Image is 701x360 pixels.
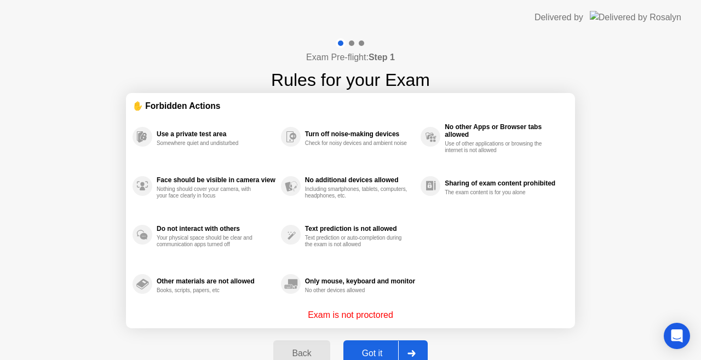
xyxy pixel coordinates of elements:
[535,11,583,24] div: Delivered by
[277,349,326,358] div: Back
[157,225,275,233] div: Do not interact with others
[157,140,260,147] div: Somewhere quiet and undisturbed
[305,225,415,233] div: Text prediction is not allowed
[306,51,395,64] h4: Exam Pre-flight:
[271,67,430,93] h1: Rules for your Exam
[347,349,398,358] div: Got it
[157,287,260,294] div: Books, scripts, papers, etc
[305,277,415,285] div: Only mouse, keyboard and monitor
[305,140,409,147] div: Check for noisy devices and ambient noise
[305,186,409,199] div: Including smartphones, tablets, computers, headphones, etc.
[445,179,563,187] div: Sharing of exam content prohibited
[445,141,548,154] div: Use of other applications or browsing the internet is not allowed
[305,176,415,184] div: No additional devices allowed
[305,287,409,294] div: No other devices allowed
[157,130,275,138] div: Use a private test area
[157,176,275,184] div: Face should be visible in camera view
[157,186,260,199] div: Nothing should cover your camera, with your face clearly in focus
[305,235,409,248] div: Text prediction or auto-completion during the exam is not allowed
[664,323,690,349] div: Open Intercom Messenger
[369,53,395,62] b: Step 1
[157,235,260,248] div: Your physical space should be clear and communication apps turned off
[590,11,681,24] img: Delivered by Rosalyn
[133,100,568,112] div: ✋ Forbidden Actions
[157,277,275,285] div: Other materials are not allowed
[445,123,563,138] div: No other Apps or Browser tabs allowed
[445,189,548,196] div: The exam content is for you alone
[308,309,393,322] p: Exam is not proctored
[305,130,415,138] div: Turn off noise-making devices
